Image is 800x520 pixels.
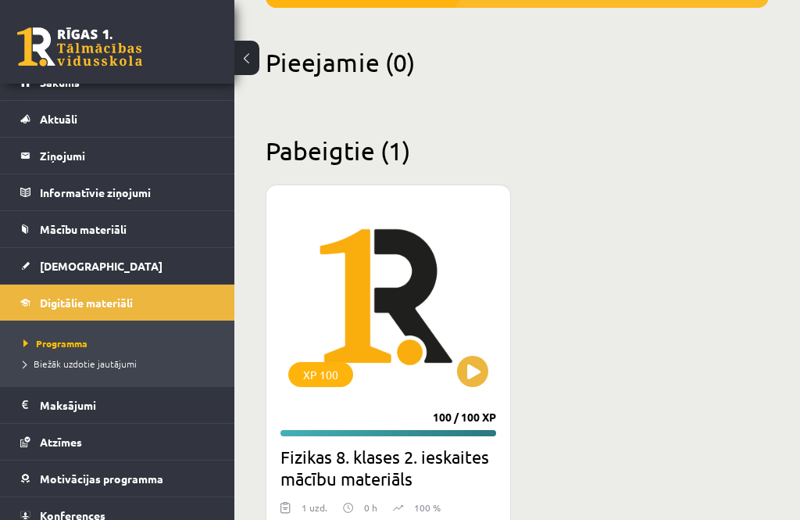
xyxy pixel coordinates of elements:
span: Programma [23,337,87,350]
p: 0 h [364,500,377,515]
a: Rīgas 1. Tālmācības vidusskola [17,27,142,66]
a: Informatīvie ziņojumi [20,174,215,210]
h2: Pieejamie (0) [266,47,769,77]
h2: Pabeigtie (1) [266,135,769,166]
a: Programma [23,336,219,350]
a: Motivācijas programma [20,461,215,497]
a: Biežāk uzdotie jautājumi [23,357,219,371]
legend: Maksājumi [40,387,215,423]
h2: Fizikas 8. klases 2. ieskaites mācību materiāls [280,446,496,490]
a: [DEMOGRAPHIC_DATA] [20,248,215,284]
span: Mācību materiāli [40,222,127,236]
span: Biežāk uzdotie jautājumi [23,357,137,370]
span: Motivācijas programma [40,472,163,486]
legend: Ziņojumi [40,138,215,174]
span: [DEMOGRAPHIC_DATA] [40,259,162,273]
span: Aktuāli [40,112,77,126]
p: 100 % [414,500,441,515]
span: Digitālie materiāli [40,296,133,310]
a: Aktuāli [20,101,215,137]
a: Atzīmes [20,424,215,460]
a: Ziņojumi [20,138,215,174]
div: XP 100 [288,362,353,387]
legend: Informatīvie ziņojumi [40,174,215,210]
a: Digitālie materiāli [20,285,215,321]
a: Maksājumi [20,387,215,423]
a: Mācību materiāli [20,211,215,247]
span: Atzīmes [40,435,82,449]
